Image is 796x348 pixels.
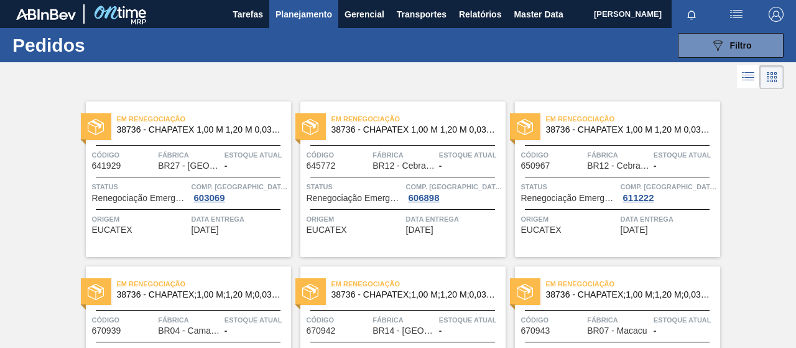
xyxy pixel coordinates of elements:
span: Código [521,149,585,161]
span: - [224,161,228,171]
span: Fábrica [373,314,436,326]
span: Estoque atual [224,314,288,326]
img: Logout [769,7,784,22]
span: Origem [307,213,403,225]
span: Comp. Carga [406,181,502,193]
span: BR12 - Cebrasa [587,161,649,171]
h1: Pedidos [12,38,184,52]
span: 38736 - CHAPATEX 1,00 M 1,20 M 0,03 M [546,125,710,134]
span: BR04 - Camaçari [158,326,220,336]
span: 38736 - CHAPATEX;1,00 M;1,20 M;0,03 M;; [331,290,496,299]
span: EUCATEX [307,225,347,235]
span: Tarefas [233,7,263,22]
span: 670943 [521,326,550,336]
span: Fábrica [373,149,436,161]
img: status [88,119,104,135]
img: status [302,284,318,300]
span: 670942 [307,326,336,336]
span: Renegociação Emergencial de Pedido [92,194,188,203]
span: Data entrega [406,213,502,225]
span: Master Data [514,7,563,22]
span: Fábrica [587,314,650,326]
img: userActions [729,7,744,22]
span: Estoque atual [654,314,717,326]
button: Notificações [672,6,711,23]
div: 606898 [406,193,442,203]
div: 611222 [621,193,657,203]
span: 38736 - CHAPATEX 1,00 M 1,20 M 0,03 M [331,125,496,134]
span: - [654,326,657,336]
div: 603069 [192,193,228,203]
span: 38736 - CHAPATEX;1,00 M;1,20 M;0,03 M;; [117,290,281,299]
span: 650967 [521,161,550,171]
span: Status [521,181,618,193]
span: Estoque atual [224,149,288,161]
a: Comp. [GEOGRAPHIC_DATA]606898 [406,181,502,203]
a: Comp. [GEOGRAPHIC_DATA]611222 [621,181,717,203]
img: TNhmsLtSVTkK8tSr43FrP2fwEKptu5GPRR3wAAAABJRU5ErkJggg== [16,9,76,20]
span: Status [307,181,403,193]
span: Em renegociação [331,113,506,125]
span: Código [92,314,155,326]
span: 38736 - CHAPATEX 1,00 M 1,20 M 0,03 M [117,125,281,134]
span: Origem [521,213,618,225]
span: Gerencial [345,7,384,22]
span: Origem [92,213,188,225]
span: Em renegociação [546,278,720,290]
span: BR27 - Nova Minas [158,161,220,171]
button: Filtro [678,33,784,58]
img: status [517,284,533,300]
span: Transportes [397,7,447,22]
img: status [88,284,104,300]
span: - [224,326,228,336]
span: 38736 - CHAPATEX;1,00 M;1,20 M;0,03 M;; [546,290,710,299]
span: Data entrega [192,213,288,225]
span: 670939 [92,326,121,336]
span: Em renegociação [117,278,291,290]
span: Estoque atual [654,149,717,161]
span: Estoque atual [439,149,502,161]
span: Fábrica [158,314,221,326]
span: BR14 - Curitibana [373,326,435,336]
span: Código [307,149,370,161]
span: Status [92,181,188,193]
a: Comp. [GEOGRAPHIC_DATA]603069 [192,181,288,203]
span: Em renegociação [546,113,720,125]
span: 28/09/2021 [621,225,648,235]
div: Visão em Cards [760,65,784,89]
span: EUCATEX [521,225,562,235]
div: Visão em Lista [737,65,760,89]
span: Fábrica [587,149,650,161]
span: 23/09/2021 [406,225,433,235]
span: - [439,161,442,171]
span: - [654,161,657,171]
span: Renegociação Emergencial de Pedido [521,194,618,203]
span: - [439,326,442,336]
span: Código [307,314,370,326]
span: Renegociação Emergencial de Pedido [307,194,403,203]
img: status [517,119,533,135]
span: BR12 - Cebrasa [373,161,435,171]
span: Filtro [730,40,752,50]
span: Em renegociação [331,278,506,290]
span: Código [92,149,155,161]
span: BR07 - Macacu [587,326,647,336]
span: Planejamento [275,7,332,22]
span: Código [521,314,585,326]
a: statusEm renegociação38736 - CHAPATEX 1,00 M 1,20 M 0,03 MCódigo645772FábricaBR12 - CebrasaEstoqu... [291,101,506,257]
span: 645772 [307,161,336,171]
span: Comp. Carga [621,181,717,193]
span: Fábrica [158,149,221,161]
span: Comp. Carga [192,181,288,193]
span: Relatórios [459,7,501,22]
span: 641929 [92,161,121,171]
a: statusEm renegociação38736 - CHAPATEX 1,00 M 1,20 M 0,03 MCódigo641929FábricaBR27 - [GEOGRAPHIC_D... [76,101,291,257]
img: status [302,119,318,135]
span: Em renegociação [117,113,291,125]
span: Data entrega [621,213,717,225]
span: 22/09/2021 [192,225,219,235]
span: Estoque atual [439,314,502,326]
a: statusEm renegociação38736 - CHAPATEX 1,00 M 1,20 M 0,03 MCódigo650967FábricaBR12 - CebrasaEstoqu... [506,101,720,257]
span: EUCATEX [92,225,132,235]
